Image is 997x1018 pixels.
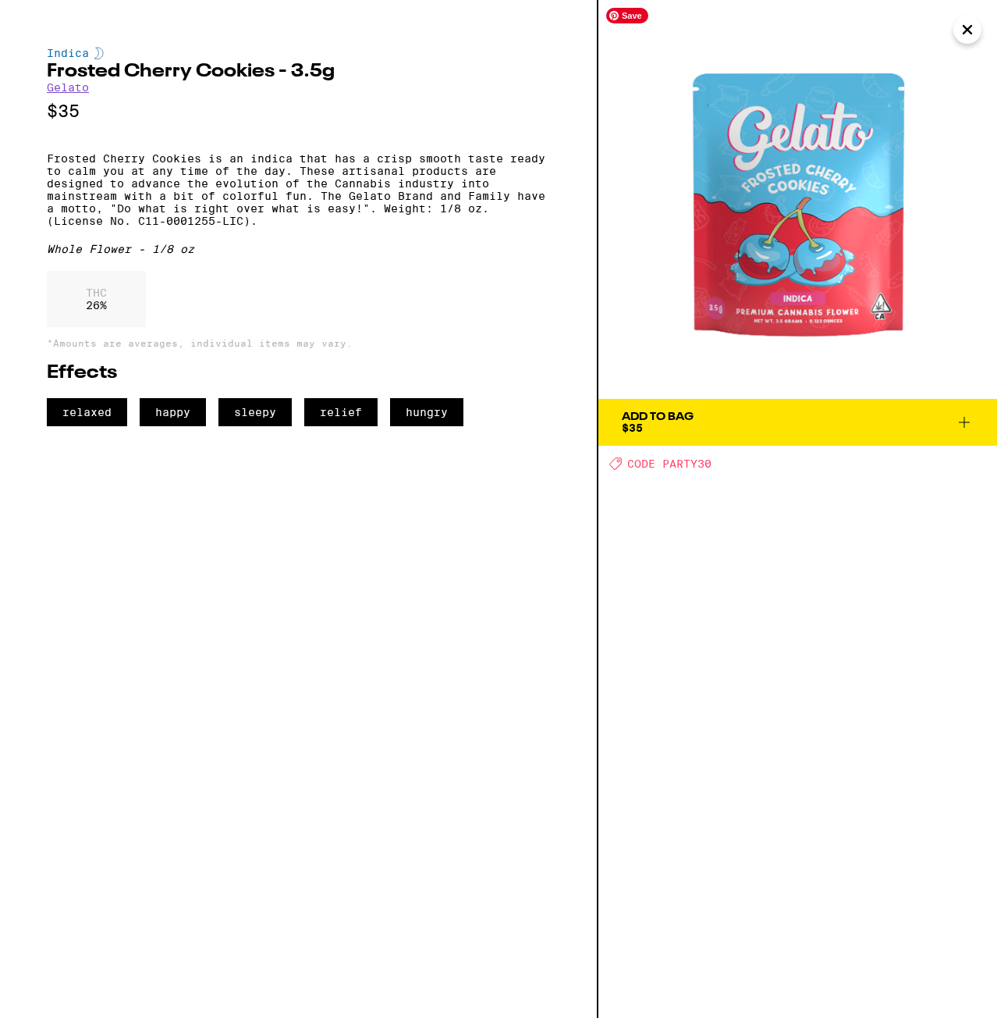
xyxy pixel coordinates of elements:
button: Add To Bag$35 [598,399,997,446]
a: Gelato [47,81,89,94]
div: 26 % [47,271,146,327]
h2: Effects [47,364,550,383]
span: CODE PARTY30 [627,457,711,470]
p: $35 [47,101,550,121]
img: indicaColor.svg [94,47,104,59]
span: Hi. Need any help? [9,11,112,23]
p: *Amounts are averages, individual items may vary. [47,338,550,348]
span: hungry [390,398,463,426]
span: $35 [622,422,643,434]
button: Close [953,16,981,44]
span: happy [140,398,206,426]
div: Whole Flower - 1/8 oz [47,243,550,255]
span: Save [606,8,648,23]
span: sleepy [218,398,292,426]
div: Add To Bag [622,411,694,422]
span: relief [304,398,378,426]
span: relaxed [47,398,127,426]
p: Frosted Cherry Cookies is an indica that has a crisp smooth taste ready to calm you at any time o... [47,152,550,227]
div: Indica [47,47,550,59]
p: THC [86,287,107,299]
h2: Frosted Cherry Cookies - 3.5g [47,62,550,81]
